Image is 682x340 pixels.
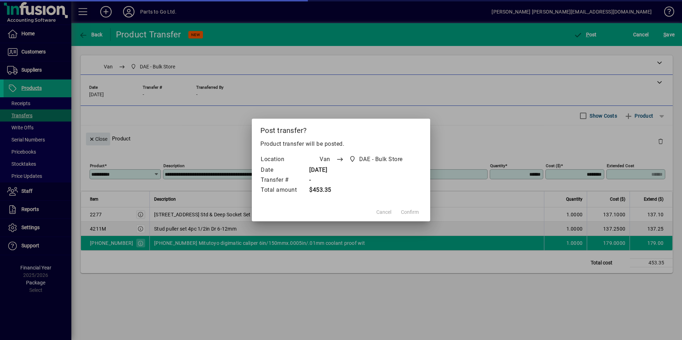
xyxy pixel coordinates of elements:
span: DAE - Bulk Store [359,155,403,164]
h2: Post transfer? [252,119,430,139]
td: Location [260,154,304,165]
span: DAE - Bulk Store [347,154,406,164]
p: Product transfer will be posted. [260,140,422,148]
td: [DATE] [304,165,416,175]
td: - [304,175,416,185]
span: Van [308,154,333,164]
td: Date [260,165,304,175]
td: Total amount [260,185,304,195]
td: $453.35 [304,185,416,195]
span: Van [320,155,330,164]
td: Transfer # [260,175,304,185]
